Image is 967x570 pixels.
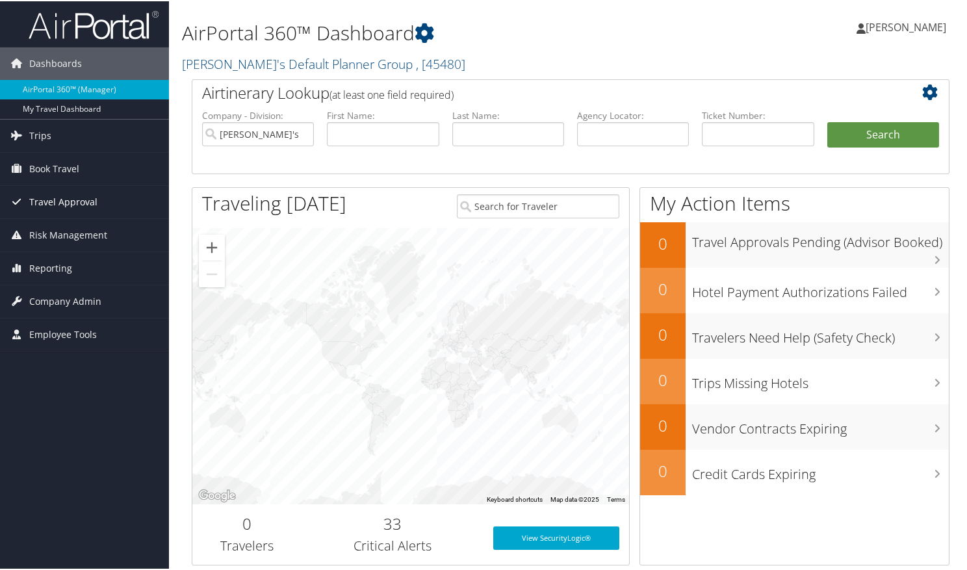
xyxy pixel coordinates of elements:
h1: My Action Items [640,188,949,216]
h3: Travelers [202,536,292,554]
h1: AirPortal 360™ Dashboard [182,18,700,45]
span: Company Admin [29,284,101,317]
a: View SecurityLogic® [493,525,619,549]
img: airportal-logo.png [29,8,159,39]
input: Search for Traveler [457,193,619,217]
span: Employee Tools [29,317,97,350]
h2: 0 [640,322,686,344]
h2: 0 [640,277,686,299]
img: Google [196,486,239,503]
h3: Vendor Contracts Expiring [692,412,949,437]
label: First Name: [327,108,439,121]
span: [PERSON_NAME] [866,19,946,33]
h3: Travelers Need Help (Safety Check) [692,321,949,346]
h2: 33 [311,512,474,534]
a: 0Credit Cards Expiring [640,448,949,494]
a: 0Trips Missing Hotels [640,357,949,403]
a: Open this area in Google Maps (opens a new window) [196,486,239,503]
h1: Traveling [DATE] [202,188,346,216]
h2: 0 [202,512,292,534]
h2: 0 [640,231,686,253]
h2: Airtinerary Lookup [202,81,876,103]
button: Keyboard shortcuts [487,494,543,503]
button: Search [827,121,939,147]
label: Ticket Number: [702,108,814,121]
a: 0Travelers Need Help (Safety Check) [640,312,949,357]
span: , [ 45480 ] [416,54,465,71]
a: 0Hotel Payment Authorizations Failed [640,266,949,312]
h3: Travel Approvals Pending (Advisor Booked) [692,226,949,250]
span: Reporting [29,251,72,283]
a: 0Vendor Contracts Expiring [640,403,949,448]
a: 0Travel Approvals Pending (Advisor Booked) [640,221,949,266]
a: Terms (opens in new tab) [607,495,625,502]
button: Zoom in [199,233,225,259]
h2: 0 [640,413,686,435]
label: Agency Locator: [577,108,689,121]
h3: Critical Alerts [311,536,474,554]
span: Map data ©2025 [550,495,599,502]
label: Company - Division: [202,108,314,121]
span: (at least one field required) [329,86,454,101]
label: Last Name: [452,108,564,121]
h3: Credit Cards Expiring [692,458,949,482]
h3: Trips Missing Hotels [692,367,949,391]
span: Risk Management [29,218,107,250]
h3: Hotel Payment Authorizations Failed [692,276,949,300]
a: [PERSON_NAME] [857,6,959,45]
span: Dashboards [29,46,82,79]
span: Book Travel [29,151,79,184]
button: Zoom out [199,260,225,286]
span: Travel Approval [29,185,97,217]
span: Trips [29,118,51,151]
a: [PERSON_NAME]'s Default Planner Group [182,54,465,71]
h2: 0 [640,459,686,481]
h2: 0 [640,368,686,390]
